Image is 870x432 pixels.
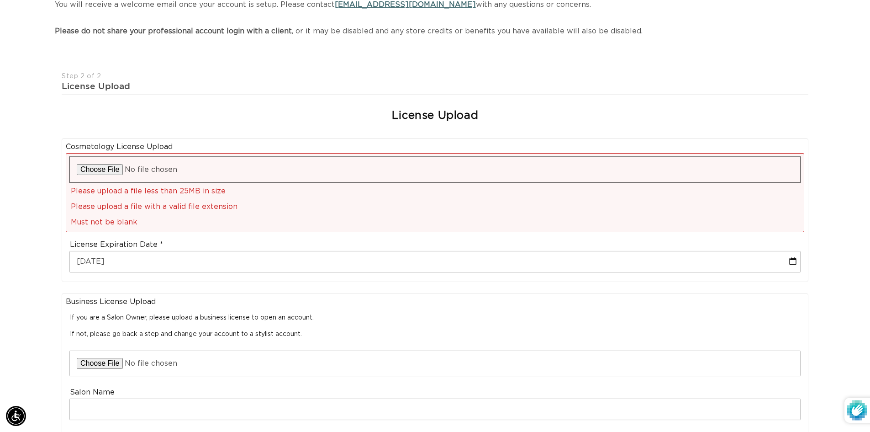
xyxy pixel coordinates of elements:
[66,297,804,307] legend: Business License Upload
[62,80,808,92] div: License Upload
[62,72,808,81] div: Step 2 of 2
[71,217,801,229] div: Must not be blank
[6,406,26,426] div: Accessibility Menu
[70,240,163,250] label: License Expiration Date
[71,201,801,213] div: Please upload a file with a valid file extension
[392,109,478,123] h2: License Upload
[70,251,800,272] input: MM-DD-YYYY
[55,27,292,35] strong: Please do not share your professional account login with a client
[66,142,804,152] legend: Cosmetology License Upload
[749,333,870,432] iframe: Chat Widget
[70,388,115,397] label: Salon Name
[71,186,801,197] div: Please upload a file less than 25MB in size
[70,314,800,339] p: If you are a Salon Owner, please upload a business license to open an account. If not, please go ...
[335,1,476,8] a: [EMAIL_ADDRESS][DOMAIN_NAME]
